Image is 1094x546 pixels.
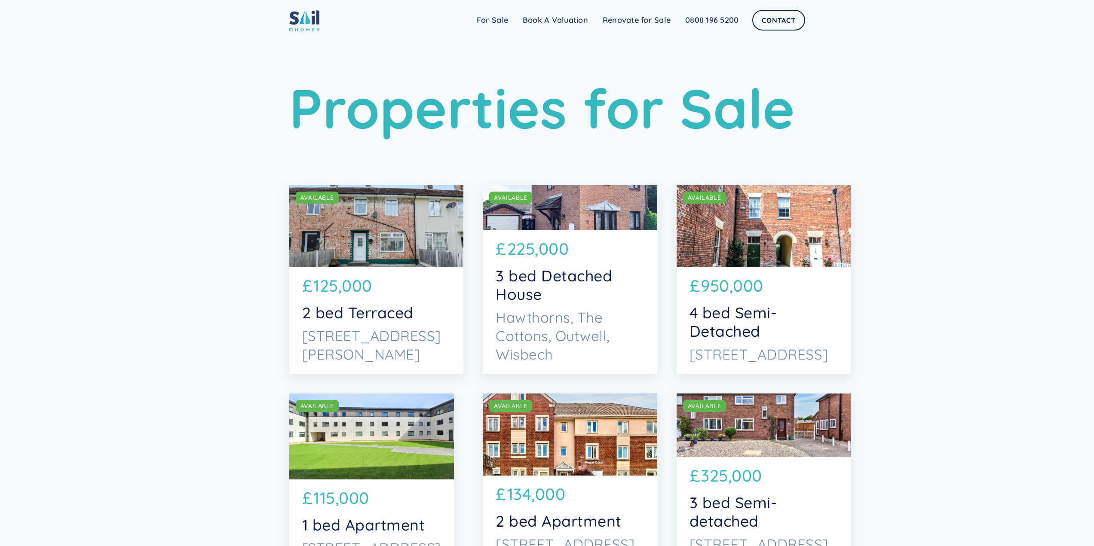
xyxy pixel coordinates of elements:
p: 2 bed Terraced [302,304,451,322]
div: AVAILABLE [300,193,334,202]
a: AVAILABLE£950,0004 bed Semi-Detached[STREET_ADDRESS] [677,185,851,374]
a: For Sale [469,12,515,29]
p: Hawthorns, The Cottons, Outwell, Wisbech [496,308,644,363]
p: £ [689,464,700,488]
p: 2 bed Apartment [496,512,644,531]
p: £ [496,482,506,506]
p: 1 bed Apartment [302,516,441,534]
p: 950,000 [701,274,763,298]
a: Renovate for Sale [595,12,678,29]
div: AVAILABLE [688,193,721,202]
a: Contact [752,10,805,31]
p: 115,000 [313,486,369,510]
p: £ [496,237,506,261]
img: sail home logo colored [289,9,319,31]
h1: Properties for Sale [289,76,805,141]
div: AVAILABLE [494,402,527,410]
p: 3 bed Detached House [496,267,644,304]
div: AVAILABLE [494,193,527,202]
div: AVAILABLE [688,402,721,410]
a: AVAILABLE£125,0002 bed Terraced[STREET_ADDRESS][PERSON_NAME] [289,185,464,374]
p: 325,000 [701,464,762,488]
p: £ [302,486,313,510]
div: AVAILABLE [300,402,334,410]
a: 0808 196 5200 [678,12,746,29]
a: AVAILABLE£225,0003 bed Detached HouseHawthorns, The Cottons, Outwell, Wisbech [483,185,657,374]
p: 134,000 [507,482,566,506]
p: 225,000 [507,237,569,261]
a: Book A Valuation [515,12,595,29]
p: £ [302,274,313,298]
p: £ [689,274,700,298]
p: [STREET_ADDRESS] [689,345,838,363]
p: 3 bed Semi-detached [689,494,838,531]
p: [STREET_ADDRESS][PERSON_NAME] [302,326,451,363]
p: 125,000 [313,274,372,298]
p: 4 bed Semi-Detached [689,304,838,341]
